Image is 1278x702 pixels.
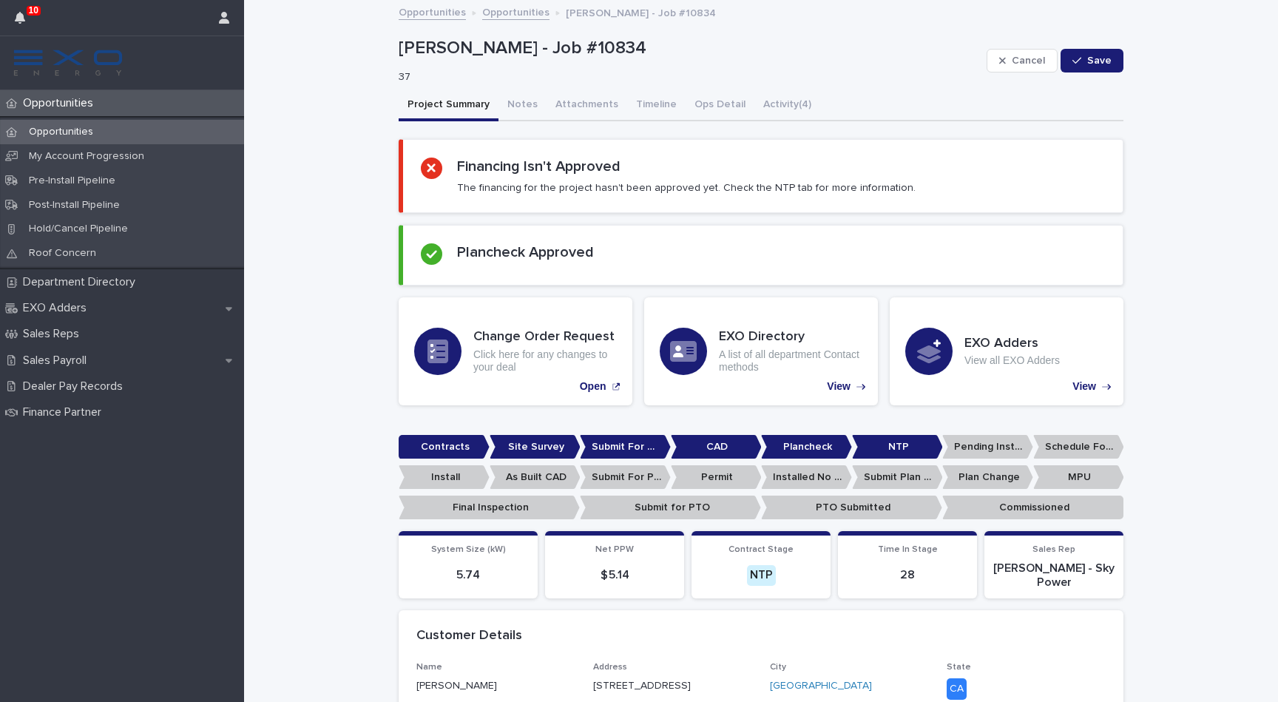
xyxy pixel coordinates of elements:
[890,297,1123,405] a: View
[852,435,943,459] p: NTP
[942,465,1033,490] p: Plan Change
[566,4,716,20] p: [PERSON_NAME] - Job #10834
[993,561,1115,590] p: [PERSON_NAME] - Sky Power
[399,3,466,20] a: Opportunities
[17,379,135,394] p: Dealer Pay Records
[754,90,820,121] button: Activity (4)
[399,71,975,84] p: 37
[554,568,675,582] p: $ 5.14
[580,435,671,459] p: Submit For CAD
[482,3,550,20] a: Opportunities
[473,329,617,345] h3: Change Order Request
[473,348,617,374] p: Click here for any changes to your deal
[593,663,627,672] span: Address
[15,9,34,36] div: 10
[580,465,671,490] p: Submit For Permit
[416,678,575,694] p: [PERSON_NAME]
[761,465,852,490] p: Installed No Permit
[964,336,1060,352] h3: EXO Adders
[942,435,1033,459] p: Pending Install Task
[671,435,762,459] p: CAD
[399,435,490,459] p: Contracts
[719,348,862,374] p: A list of all department Contact methods
[17,327,91,341] p: Sales Reps
[17,175,127,187] p: Pre-Install Pipeline
[399,465,490,490] p: Install
[747,565,776,585] div: NTP
[580,496,761,520] p: Submit for PTO
[686,90,754,121] button: Ops Detail
[1012,55,1045,66] span: Cancel
[490,435,581,459] p: Site Survey
[17,126,105,138] p: Opportunities
[17,96,105,110] p: Opportunities
[408,568,529,582] p: 5.74
[1061,49,1123,72] button: Save
[498,90,547,121] button: Notes
[399,496,580,520] p: Final Inspection
[457,181,916,195] p: The financing for the project hasn't been approved yet. Check the NTP tab for more information.
[728,545,794,554] span: Contract Stage
[770,678,872,694] a: [GEOGRAPHIC_DATA]
[1072,380,1096,393] p: View
[17,354,98,368] p: Sales Payroll
[457,243,594,261] h2: Plancheck Approved
[17,247,108,260] p: Roof Concern
[847,568,968,582] p: 28
[671,465,762,490] p: Permit
[770,663,786,672] span: City
[827,380,851,393] p: View
[399,90,498,121] button: Project Summary
[416,663,442,672] span: Name
[1087,55,1112,66] span: Save
[416,628,522,644] h2: Customer Details
[457,158,621,175] h2: Financing Isn't Approved
[964,354,1060,367] p: View all EXO Adders
[399,38,981,59] p: [PERSON_NAME] - Job #10834
[1032,545,1075,554] span: Sales Rep
[17,405,113,419] p: Finance Partner
[17,275,147,289] p: Department Directory
[593,678,691,694] p: [STREET_ADDRESS]
[1033,465,1124,490] p: MPU
[431,545,506,554] span: System Size (kW)
[17,301,98,315] p: EXO Adders
[719,329,862,345] h3: EXO Directory
[17,199,132,212] p: Post-Install Pipeline
[627,90,686,121] button: Timeline
[761,435,852,459] p: Plancheck
[1033,435,1124,459] p: Schedule For Install
[399,297,632,405] a: Open
[17,223,140,235] p: Hold/Cancel Pipeline
[29,5,38,16] p: 10
[852,465,943,490] p: Submit Plan Change
[947,663,971,672] span: State
[595,545,634,554] span: Net PPW
[547,90,627,121] button: Attachments
[947,678,967,700] div: CA
[490,465,581,490] p: As Built CAD
[17,150,156,163] p: My Account Progression
[644,297,878,405] a: View
[987,49,1058,72] button: Cancel
[580,380,606,393] p: Open
[12,48,124,78] img: FKS5r6ZBThi8E5hshIGi
[942,496,1123,520] p: Commissioned
[761,496,942,520] p: PTO Submitted
[878,545,938,554] span: Time In Stage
